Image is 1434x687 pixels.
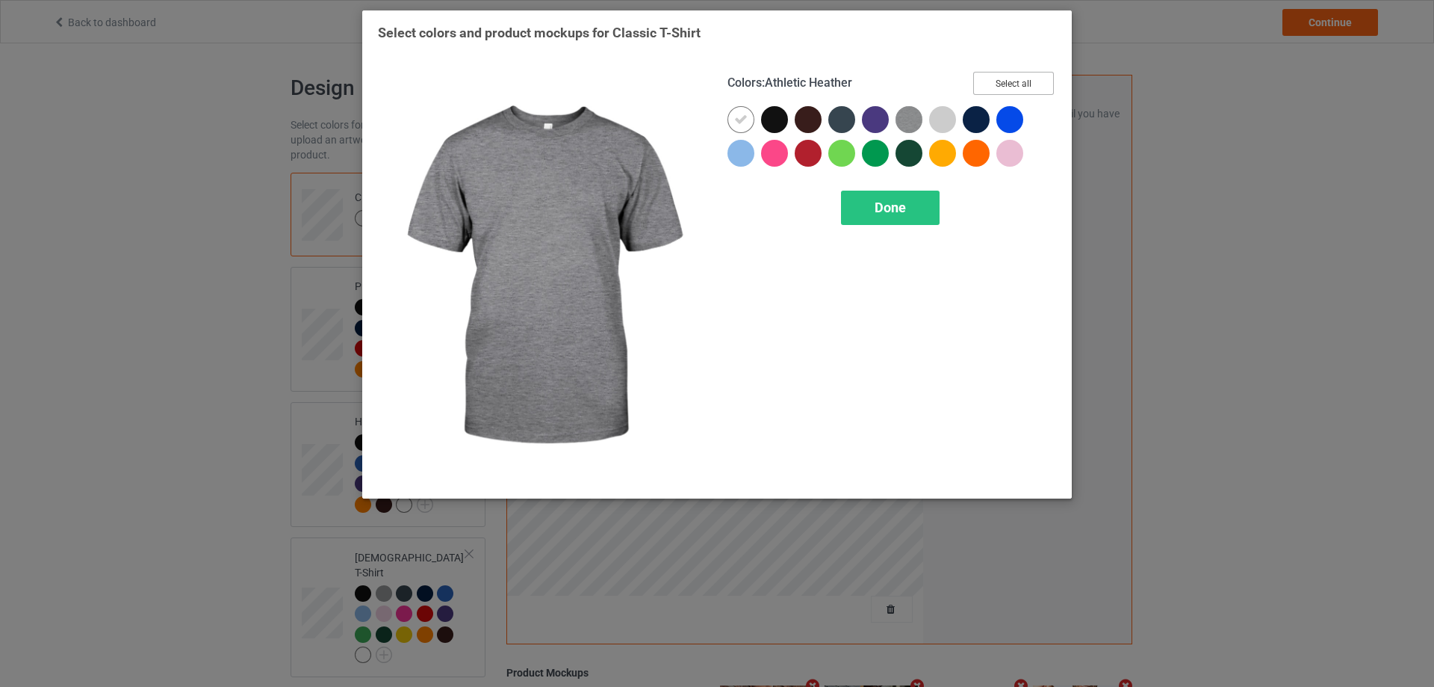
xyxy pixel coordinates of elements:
img: heather_texture.png [896,106,922,133]
span: Done [875,200,906,215]
img: regular.jpg [378,72,707,483]
span: Select colors and product mockups for Classic T-Shirt [378,25,701,40]
span: Colors [727,76,762,90]
span: Athletic Heather [765,76,852,90]
h4: : [727,76,852,91]
button: Select all [973,72,1054,95]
